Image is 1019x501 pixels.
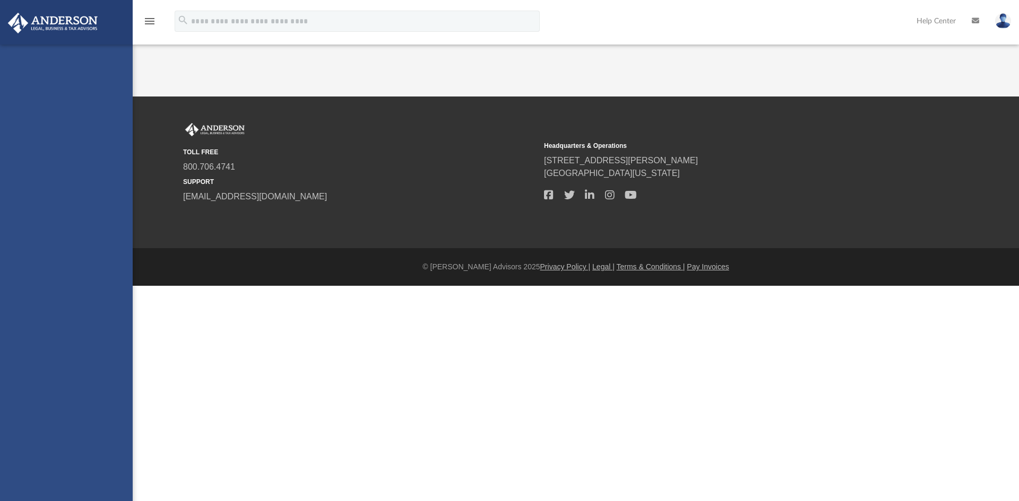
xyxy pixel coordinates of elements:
a: Pay Invoices [687,262,729,271]
a: 800.706.4741 [183,162,235,171]
i: search [177,14,189,26]
img: Anderson Advisors Platinum Portal [183,123,247,137]
a: [GEOGRAPHIC_DATA][US_STATE] [544,169,680,178]
img: Anderson Advisors Platinum Portal [5,13,101,33]
a: menu [143,20,156,28]
a: Terms & Conditions | [617,262,685,271]
div: © [PERSON_NAME] Advisors 2025 [133,261,1019,273]
a: Legal | [592,262,615,271]
small: Headquarters & Operations [544,141,897,151]
small: SUPPORT [183,177,537,187]
i: menu [143,15,156,28]
img: User Pic [995,13,1011,29]
a: [EMAIL_ADDRESS][DOMAIN_NAME] [183,192,327,201]
small: TOLL FREE [183,147,537,157]
a: Privacy Policy | [540,262,591,271]
a: [STREET_ADDRESS][PERSON_NAME] [544,156,698,165]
